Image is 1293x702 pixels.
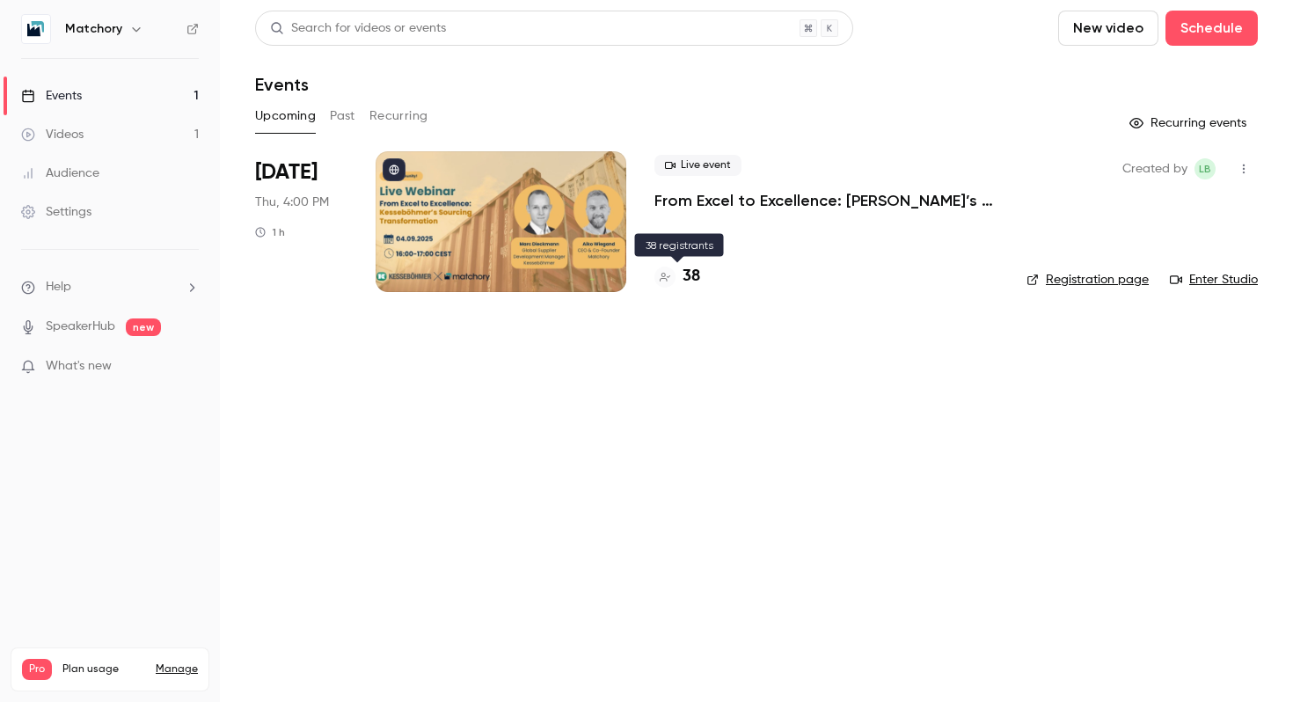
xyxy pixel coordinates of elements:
[46,318,115,336] a: SpeakerHub
[21,126,84,143] div: Videos
[255,225,285,239] div: 1 h
[1165,11,1258,46] button: Schedule
[1122,158,1187,179] span: Created by
[62,662,145,676] span: Plan usage
[1170,271,1258,289] a: Enter Studio
[255,102,316,130] button: Upcoming
[46,357,112,376] span: What's new
[654,190,998,211] a: From Excel to Excellence: [PERSON_NAME]’s Sourcing Transformation
[270,19,446,38] div: Search for videos or events
[156,662,198,676] a: Manage
[21,165,99,182] div: Audience
[1199,158,1211,179] span: LB
[21,203,91,221] div: Settings
[683,265,700,289] h4: 38
[255,194,329,211] span: Thu, 4:00 PM
[255,74,309,95] h1: Events
[654,155,741,176] span: Live event
[21,278,199,296] li: help-dropdown-opener
[369,102,428,130] button: Recurring
[46,278,71,296] span: Help
[22,15,50,43] img: Matchory
[21,87,82,105] div: Events
[1121,109,1258,137] button: Recurring events
[1194,158,1216,179] span: Laura Banciu
[22,659,52,680] span: Pro
[1026,271,1149,289] a: Registration page
[330,102,355,130] button: Past
[255,151,347,292] div: Sep 4 Thu, 4:00 PM (Europe/Berlin)
[255,158,318,186] span: [DATE]
[654,265,700,289] a: 38
[65,20,122,38] h6: Matchory
[1058,11,1158,46] button: New video
[126,318,161,336] span: new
